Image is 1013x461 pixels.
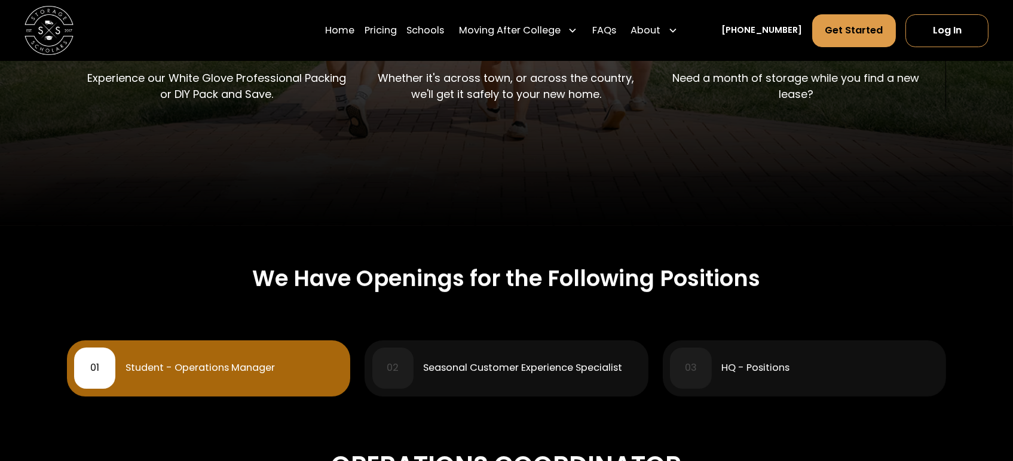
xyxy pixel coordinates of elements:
[454,13,583,47] div: Moving After College
[721,363,789,373] div: HQ - Positions
[812,14,896,47] a: Get Started
[387,363,399,373] div: 02
[666,70,926,103] p: Need a month of storage while you find a new lease?
[406,13,444,47] a: Schools
[626,13,683,47] div: About
[631,23,660,38] div: About
[326,13,355,47] a: Home
[253,265,761,291] h2: We Have Openings for the Following Positions
[905,14,988,47] a: Log In
[25,6,74,55] img: Storage Scholars main logo
[459,23,561,38] div: Moving After College
[86,70,347,103] p: Experience our White Glove Professional Packing or DIY Pack and Save.
[25,6,74,55] a: home
[685,363,697,373] div: 03
[592,13,616,47] a: FAQs
[126,363,275,373] div: Student - Operations Manager
[423,363,622,373] div: Seasonal Customer Experience Specialist
[90,363,99,373] div: 01
[722,24,803,36] a: [PHONE_NUMBER]
[365,13,397,47] a: Pricing
[376,70,636,103] p: Whether it's across town, or across the country, we'll get it safely to your new home.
